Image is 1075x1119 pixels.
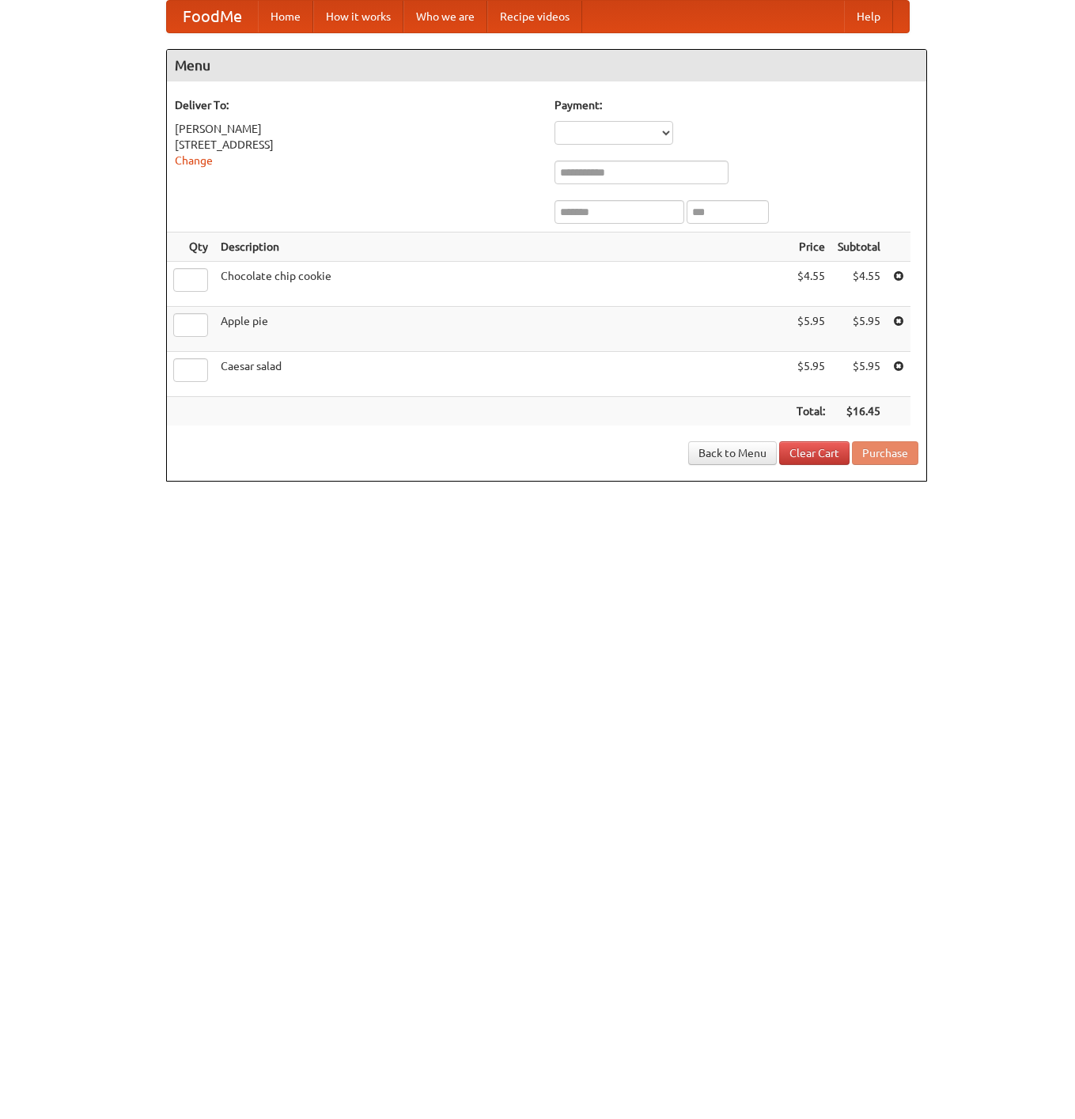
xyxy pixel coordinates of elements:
[175,154,213,167] a: Change
[487,1,582,32] a: Recipe videos
[214,262,790,307] td: Chocolate chip cookie
[790,307,831,352] td: $5.95
[214,352,790,397] td: Caesar salad
[175,121,539,137] div: [PERSON_NAME]
[831,397,887,426] th: $16.45
[844,1,893,32] a: Help
[790,397,831,426] th: Total:
[167,232,214,262] th: Qty
[175,137,539,153] div: [STREET_ADDRESS]
[313,1,403,32] a: How it works
[167,1,258,32] a: FoodMe
[167,50,926,81] h4: Menu
[175,97,539,113] h5: Deliver To:
[779,441,850,465] a: Clear Cart
[790,262,831,307] td: $4.55
[555,97,918,113] h5: Payment:
[831,232,887,262] th: Subtotal
[831,307,887,352] td: $5.95
[790,232,831,262] th: Price
[831,262,887,307] td: $4.55
[852,441,918,465] button: Purchase
[403,1,487,32] a: Who we are
[214,232,790,262] th: Description
[790,352,831,397] td: $5.95
[258,1,313,32] a: Home
[214,307,790,352] td: Apple pie
[831,352,887,397] td: $5.95
[688,441,777,465] a: Back to Menu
